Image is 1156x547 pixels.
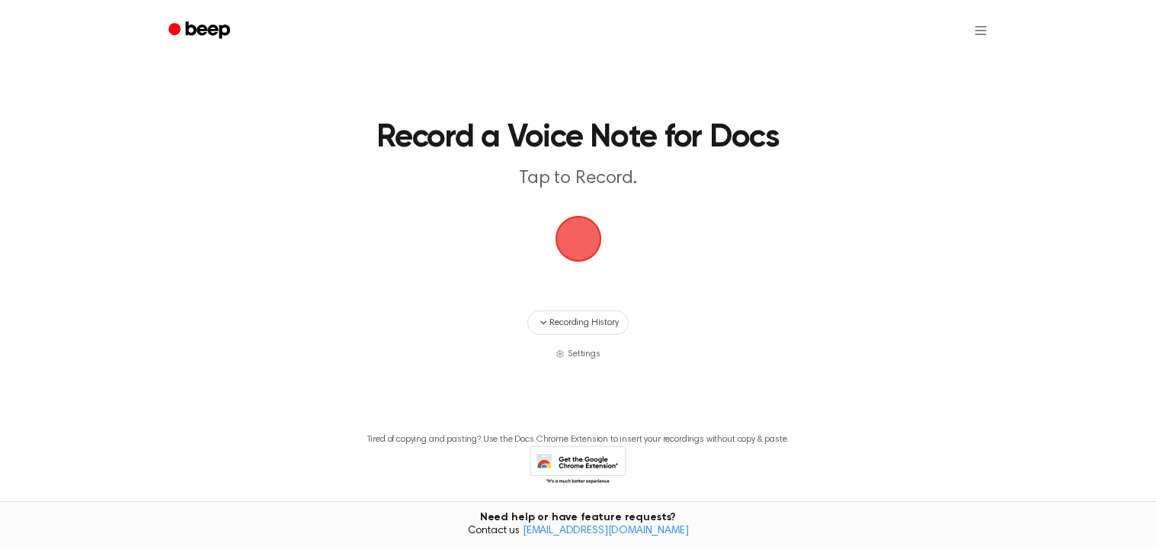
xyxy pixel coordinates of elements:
img: Beep Logo [556,216,601,262]
p: Tap to Record. [286,166,871,191]
button: Recording History [527,311,628,335]
button: Settings [556,347,600,361]
p: Tired of copying and pasting? Use the Docs Chrome Extension to insert your recordings without cop... [367,434,789,446]
h1: Record a Voice Note for Docs [188,122,969,154]
span: Settings [568,347,600,361]
span: Recording History [549,316,618,330]
a: [EMAIL_ADDRESS][DOMAIN_NAME] [523,526,689,536]
span: Contact us [9,525,1147,539]
button: Open menu [962,12,999,49]
a: Beep [158,16,244,46]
